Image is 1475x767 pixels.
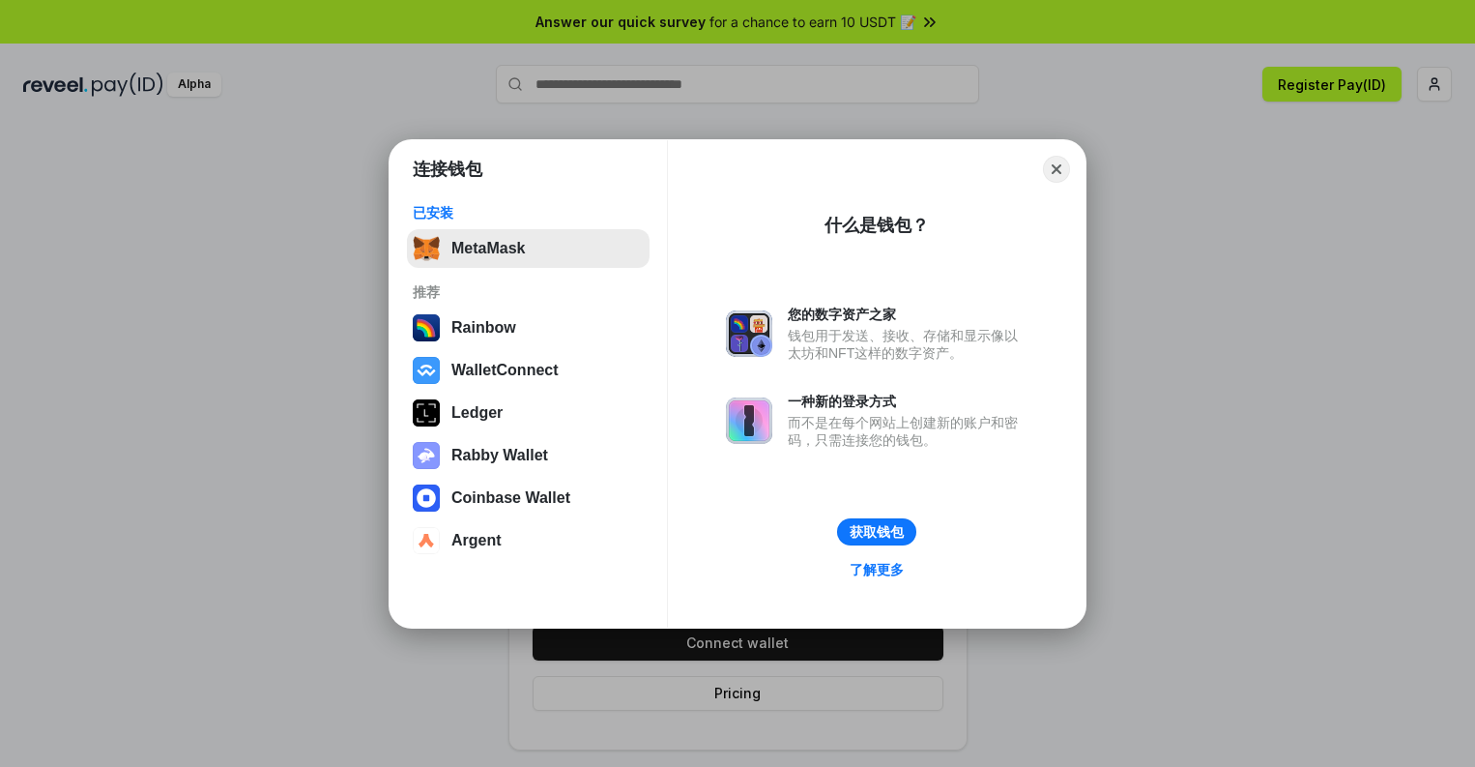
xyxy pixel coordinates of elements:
div: Argent [451,532,502,549]
button: Coinbase Wallet [407,479,650,517]
button: 获取钱包 [837,518,916,546]
button: Rabby Wallet [407,436,650,475]
img: svg+xml,%3Csvg%20width%3D%2228%22%20height%3D%2228%22%20viewBox%3D%220%200%2028%2028%22%20fill%3D... [413,485,440,512]
img: svg+xml,%3Csvg%20fill%3D%22none%22%20height%3D%2233%22%20viewBox%3D%220%200%2035%2033%22%20width%... [413,235,440,262]
div: 已安装 [413,204,644,221]
img: svg+xml,%3Csvg%20xmlns%3D%22http%3A%2F%2Fwww.w3.org%2F2000%2Fsvg%22%20fill%3D%22none%22%20viewBox... [726,310,772,357]
div: Ledger [451,404,503,422]
img: svg+xml,%3Csvg%20xmlns%3D%22http%3A%2F%2Fwww.w3.org%2F2000%2Fsvg%22%20width%3D%2228%22%20height%3... [413,399,440,427]
img: svg+xml,%3Csvg%20width%3D%22120%22%20height%3D%22120%22%20viewBox%3D%220%200%20120%20120%22%20fil... [413,314,440,341]
div: 什么是钱包？ [824,214,929,237]
button: Close [1043,156,1070,183]
img: svg+xml,%3Csvg%20width%3D%2228%22%20height%3D%2228%22%20viewBox%3D%220%200%2028%2028%22%20fill%3D... [413,527,440,554]
button: Argent [407,521,650,560]
h1: 连接钱包 [413,158,482,181]
img: svg+xml,%3Csvg%20xmlns%3D%22http%3A%2F%2Fwww.w3.org%2F2000%2Fsvg%22%20fill%3D%22none%22%20viewBox... [413,442,440,469]
img: svg+xml,%3Csvg%20xmlns%3D%22http%3A%2F%2Fwww.w3.org%2F2000%2Fsvg%22%20fill%3D%22none%22%20viewBox... [726,398,772,444]
div: WalletConnect [451,362,559,379]
div: 您的数字资产之家 [788,306,1027,323]
a: 了解更多 [838,557,915,582]
button: Rainbow [407,309,650,347]
div: Rainbow [451,319,516,337]
button: MetaMask [407,229,650,268]
div: MetaMask [451,240,525,257]
div: 而不是在每个网站上创建新的账户和密码，只需连接您的钱包。 [788,414,1027,449]
img: svg+xml,%3Csvg%20width%3D%2228%22%20height%3D%2228%22%20viewBox%3D%220%200%2028%2028%22%20fill%3D... [413,357,440,384]
div: 一种新的登录方式 [788,393,1027,410]
div: Coinbase Wallet [451,489,570,507]
div: 获取钱包 [850,523,904,541]
div: Rabby Wallet [451,447,548,464]
button: Ledger [407,394,650,432]
div: 钱包用于发送、接收、存储和显示像以太坊和NFT这样的数字资产。 [788,327,1027,362]
div: 推荐 [413,283,644,301]
div: 了解更多 [850,561,904,578]
button: WalletConnect [407,351,650,390]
